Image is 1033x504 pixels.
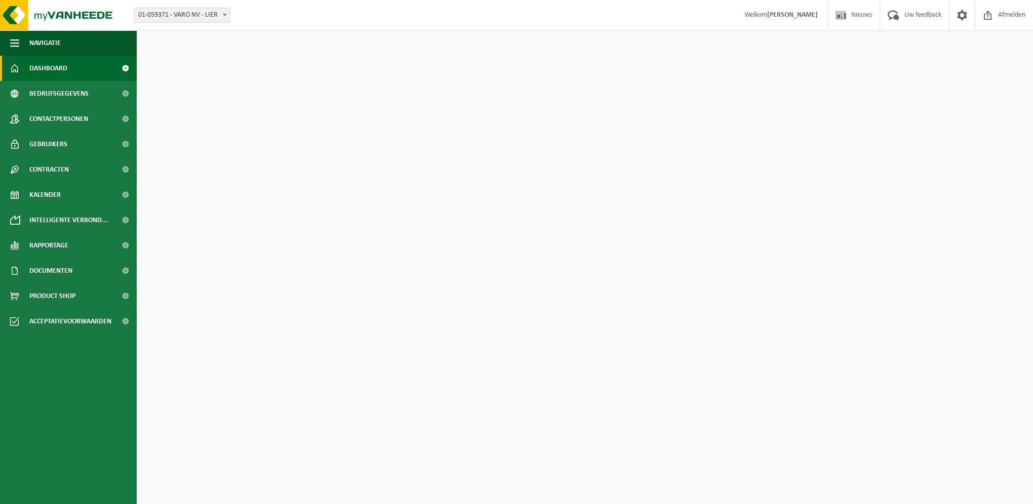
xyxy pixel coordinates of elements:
span: Contracten [29,157,69,182]
span: 01-059371 - VARO NV - LIER [134,8,230,23]
span: Acceptatievoorwaarden [29,309,111,334]
span: Intelligente verbond... [29,207,108,233]
strong: [PERSON_NAME] [767,11,818,19]
span: Bedrijfsgegevens [29,81,89,106]
span: Navigatie [29,30,61,56]
iframe: chat widget [5,482,169,504]
span: Rapportage [29,233,68,258]
span: Product Shop [29,283,75,309]
span: Kalender [29,182,61,207]
span: Dashboard [29,56,67,81]
span: Documenten [29,258,72,283]
span: 01-059371 - VARO NV - LIER [134,8,230,22]
span: Gebruikers [29,132,67,157]
span: Contactpersonen [29,106,88,132]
